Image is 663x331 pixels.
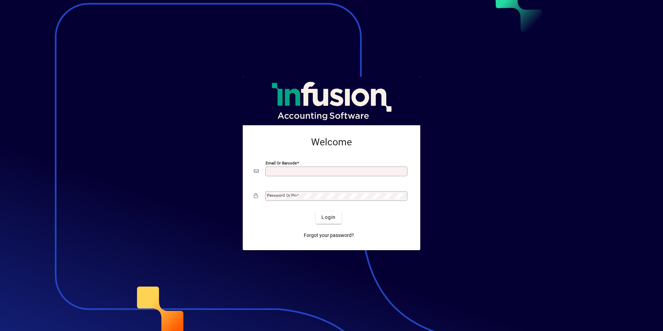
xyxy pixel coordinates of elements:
a: Forgot your password? [301,229,357,242]
h2: Welcome [254,136,409,148]
span: Login [321,214,336,221]
button: Login [316,211,341,224]
mat-label: Email or Barcode [266,160,297,165]
span: Forgot your password? [304,232,354,239]
mat-label: Password or Pin [267,193,297,198]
